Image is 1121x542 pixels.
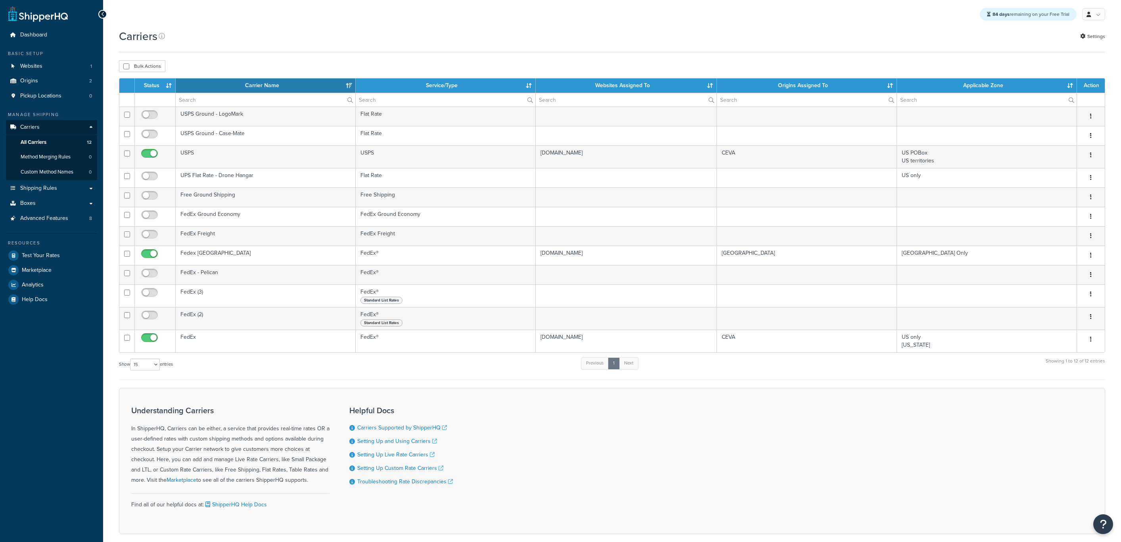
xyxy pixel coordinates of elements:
[897,246,1077,265] td: [GEOGRAPHIC_DATA] Only
[22,282,44,288] span: Analytics
[20,215,68,222] span: Advanced Features
[176,187,356,207] td: Free Ground Shipping
[6,120,97,135] a: Carriers
[360,297,402,304] span: Standard List Rates
[897,168,1077,187] td: US only
[356,246,536,265] td: FedEx®
[119,359,173,370] label: Show entries
[176,307,356,330] td: FedEx (2)
[89,215,92,222] span: 8
[176,126,356,145] td: USPS Ground - Case-Mate
[6,111,97,118] div: Manage Shipping
[119,60,165,72] button: Bulk Actions
[119,29,157,44] h1: Carriers
[6,150,97,164] a: Method Merging Rules 0
[176,330,356,352] td: FedEx
[176,107,356,126] td: USPS Ground - LogoMark
[6,120,97,180] li: Carriers
[536,145,717,168] td: [DOMAIN_NAME]
[90,63,92,70] span: 1
[21,139,46,146] span: All Carriers
[6,74,97,88] a: Origins 2
[176,93,355,107] input: Search
[6,181,97,196] li: Shipping Rules
[6,263,97,277] a: Marketplace
[6,74,97,88] li: Origins
[356,168,536,187] td: Flat Rate
[176,246,356,265] td: Fedex [GEOGRAPHIC_DATA]
[357,437,437,445] a: Setting Up and Using Carriers
[6,165,97,179] a: Custom Method Names 0
[135,78,176,93] th: Status: activate to sort column ascending
[22,267,52,274] span: Marketplace
[6,59,97,74] a: Websites 1
[6,292,97,307] a: Help Docs
[20,124,40,131] span: Carriers
[356,93,535,107] input: Search
[176,145,356,168] td: USPS
[897,145,1077,168] td: US POBox US territories
[993,11,1010,18] strong: 84 days
[21,169,73,176] span: Custom Method Names
[89,169,92,176] span: 0
[6,89,97,103] li: Pickup Locations
[897,78,1077,93] th: Applicable Zone: activate to sort column ascending
[356,226,536,246] td: FedEx Freight
[89,78,92,84] span: 2
[356,107,536,126] td: Flat Rate
[1093,514,1113,534] button: Open Resource Center
[357,464,443,472] a: Setting Up Custom Rate Carriers
[356,307,536,330] td: FedEx®
[6,28,97,42] a: Dashboard
[6,196,97,211] a: Boxes
[176,265,356,284] td: FedEx - Pelican
[357,424,447,432] a: Carriers Supported by ShipperHQ
[176,168,356,187] td: UPS Flat Rate - Drone Hangar
[20,32,47,38] span: Dashboard
[6,278,97,292] a: Analytics
[131,406,330,485] div: In ShipperHQ, Carriers can be either, a service that provides real-time rates OR a user-defined r...
[131,493,330,510] div: Find all of our helpful docs at:
[356,284,536,307] td: FedEx®
[897,330,1077,352] td: US only [US_STATE]
[717,78,897,93] th: Origins Assigned To: activate to sort column ascending
[717,93,897,107] input: Search
[717,330,897,352] td: CEVA
[608,357,620,369] a: 1
[20,185,57,192] span: Shipping Rules
[536,93,717,107] input: Search
[176,284,356,307] td: FedEx (3)
[22,296,48,303] span: Help Docs
[21,154,71,160] span: Method Merging Rules
[6,240,97,246] div: Resources
[1046,357,1105,374] div: Showing 1 to 12 of 12 entries
[6,248,97,263] a: Test Your Rates
[357,450,435,459] a: Setting Up Live Rate Carriers
[22,252,60,259] span: Test Your Rates
[1080,31,1105,42] a: Settings
[6,165,97,179] li: Custom Method Names
[356,265,536,284] td: FedEx®
[980,8,1077,21] div: remaining on your Free Trial
[20,63,42,70] span: Websites
[1077,78,1105,93] th: Action
[20,93,61,99] span: Pickup Locations
[167,476,196,484] a: Marketplace
[536,330,717,352] td: [DOMAIN_NAME]
[356,78,536,93] th: Service/Type: activate to sort column ascending
[6,150,97,164] li: Method Merging Rules
[87,139,92,146] span: 12
[581,357,609,369] a: Previous
[360,319,402,326] span: Standard List Rates
[536,246,717,265] td: [DOMAIN_NAME]
[20,200,36,207] span: Boxes
[6,211,97,226] li: Advanced Features
[6,211,97,226] a: Advanced Features 8
[897,93,1077,107] input: Search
